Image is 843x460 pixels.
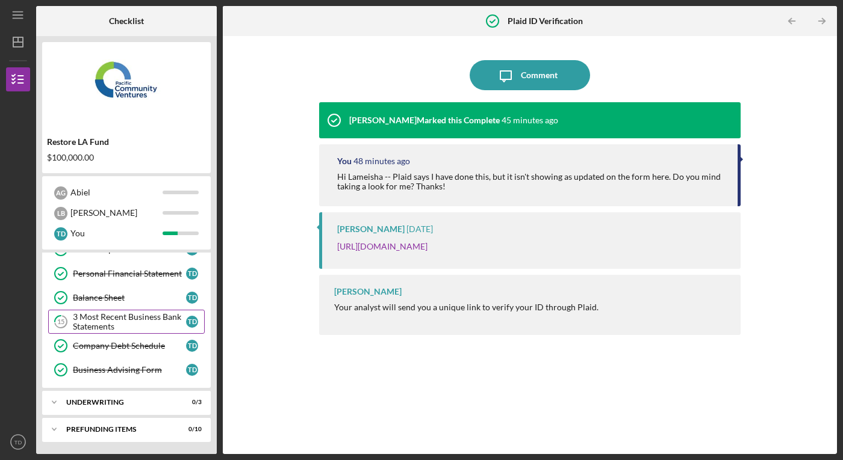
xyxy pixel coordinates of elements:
div: You [337,156,352,166]
div: 0 / 10 [180,426,202,433]
time: 2025-10-07 17:25 [353,156,410,166]
div: 0 / 3 [180,399,202,406]
div: T D [186,364,198,376]
div: Business Advising Form [73,365,186,375]
div: Hi Lameisha -- Plaid says I have done this, but it isn't showing as updated on the form here. Do ... [337,172,726,191]
div: T D [186,268,198,280]
button: Comment [470,60,590,90]
div: Personal Financial Statement [73,269,186,278]
tspan: 15 [57,318,64,326]
div: You [70,223,163,244]
div: T D [186,340,198,352]
div: L B [54,207,67,220]
img: Product logo [42,48,211,120]
div: Prefunding Items [66,426,172,433]
div: Balance Sheet [73,293,186,302]
div: Abiel [70,182,163,203]
div: Comment [521,60,558,90]
div: T D [54,227,67,241]
div: Your analyst will send you a unique link to verify your ID through Plaid. [334,302,599,312]
a: Personal Financial StatementTD [48,262,205,286]
time: 2025-10-07 17:27 [502,115,558,125]
div: [PERSON_NAME] [70,203,163,223]
div: Underwriting [66,399,172,406]
div: T D [186,292,198,304]
div: T D [186,316,198,328]
div: 3 Most Recent Business Bank Statements [73,312,186,331]
div: [PERSON_NAME] [334,287,402,296]
a: Balance SheetTD [48,286,205,310]
div: [PERSON_NAME] [337,224,405,234]
div: Restore LA Fund [47,137,206,147]
b: Plaid ID Verification [508,16,583,26]
a: [URL][DOMAIN_NAME] [337,241,428,251]
div: A G [54,186,67,200]
div: Company Debt Schedule [73,341,186,351]
a: 153 Most Recent Business Bank StatementsTD [48,310,205,334]
a: Business Advising FormTD [48,358,205,382]
b: Checklist [109,16,144,26]
time: 2025-10-06 18:12 [406,224,433,234]
div: $100,000.00 [47,153,206,162]
div: [PERSON_NAME] Marked this Complete [349,115,500,125]
a: Company Debt ScheduleTD [48,334,205,358]
button: TD [6,430,30,454]
text: TD [14,439,22,446]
